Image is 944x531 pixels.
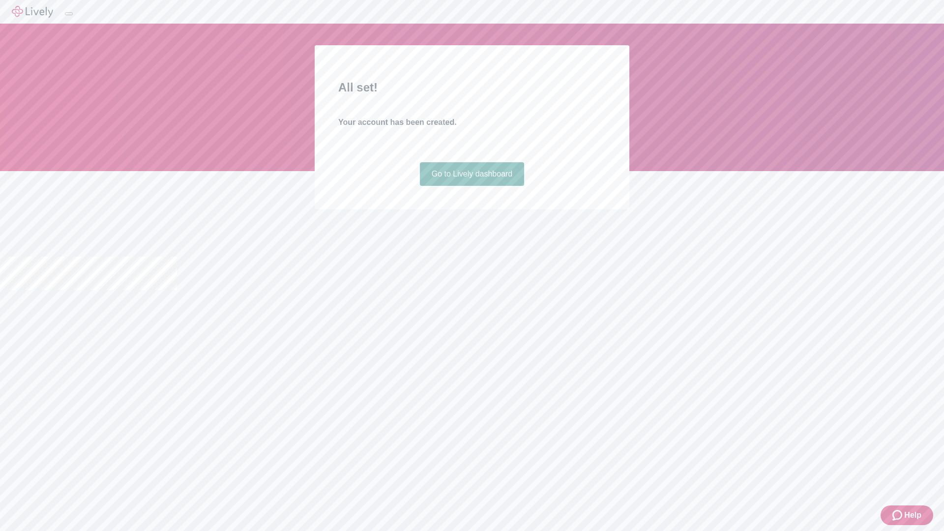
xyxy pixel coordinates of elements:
[904,509,921,521] span: Help
[65,12,73,15] button: Log out
[881,505,933,525] button: Zendesk support iconHelp
[338,79,606,96] h2: All set!
[420,162,525,186] a: Go to Lively dashboard
[892,509,904,521] svg: Zendesk support icon
[338,117,606,128] h4: Your account has been created.
[12,6,53,18] img: Lively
